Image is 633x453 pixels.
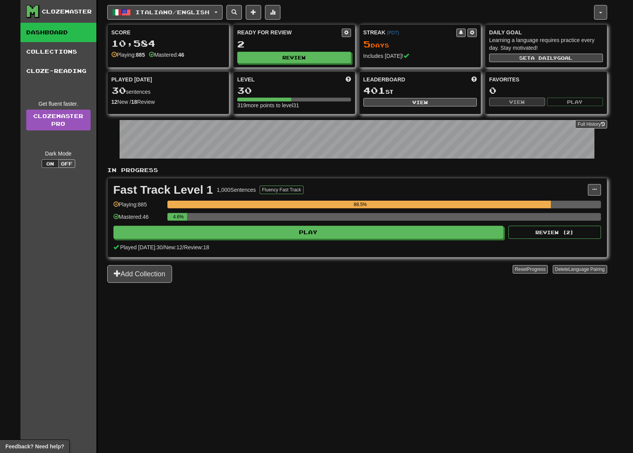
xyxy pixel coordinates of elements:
[111,99,118,105] strong: 12
[26,100,91,108] div: Get fluent faster.
[346,76,351,83] span: Score more points to level up
[489,29,603,36] div: Daily Goal
[149,51,184,59] div: Mastered:
[20,23,96,42] a: Dashboard
[120,244,162,250] span: Played [DATE]: 30
[136,52,145,58] strong: 885
[363,29,457,36] div: Streak
[363,52,477,60] div: Includes [DATE]!
[107,5,223,20] button: Italiano/English
[184,244,209,250] span: Review: 18
[387,30,399,35] a: (PDT)
[489,36,603,52] div: Learning a language requires practice every day. Stay motivated!
[178,52,184,58] strong: 46
[265,5,280,20] button: More stats
[489,76,603,83] div: Favorites
[237,52,351,63] button: Review
[58,159,75,168] button: Off
[42,8,92,15] div: Clozemaster
[113,226,504,239] button: Play
[20,61,96,81] a: Cloze-Reading
[260,186,303,194] button: Fluency Fast Track
[527,267,545,272] span: Progress
[471,76,477,83] span: This week in points, UTC
[547,98,603,106] button: Play
[5,443,64,450] span: Open feedback widget
[531,55,557,61] span: a daily
[113,201,164,213] div: Playing: 885
[111,29,225,36] div: Score
[170,213,187,221] div: 4.6%
[508,226,601,239] button: Review (2)
[513,265,548,274] button: ResetProgress
[20,42,96,61] a: Collections
[182,244,184,250] span: /
[107,166,607,174] p: In Progress
[246,5,261,20] button: Add sentence to collection
[363,86,477,96] div: st
[363,85,385,96] span: 401
[237,39,351,49] div: 2
[226,5,242,20] button: Search sentences
[111,51,145,59] div: Playing:
[217,186,256,194] div: 1,000 Sentences
[164,244,182,250] span: New: 12
[237,29,342,36] div: Ready for Review
[113,184,213,196] div: Fast Track Level 1
[111,76,152,83] span: Played [DATE]
[113,213,164,226] div: Mastered: 46
[489,54,603,62] button: Seta dailygoal
[42,159,59,168] button: On
[363,39,371,49] span: 5
[111,39,225,48] div: 10,584
[107,265,172,283] button: Add Collection
[363,98,477,106] button: View
[237,101,351,109] div: 319 more points to level 31
[26,110,91,130] a: ClozemasterPro
[26,150,91,157] div: Dark Mode
[568,267,604,272] span: Language Pairing
[489,86,603,95] div: 0
[363,76,405,83] span: Leaderboard
[575,120,607,128] button: Full History
[131,99,137,105] strong: 18
[363,39,477,49] div: Day s
[135,9,209,15] span: Italiano / English
[237,86,351,95] div: 30
[111,86,225,96] div: sentences
[553,265,607,274] button: DeleteLanguage Pairing
[489,98,545,106] button: View
[111,85,126,96] span: 30
[170,201,551,208] div: 88.5%
[237,76,255,83] span: Level
[163,244,164,250] span: /
[111,98,225,106] div: New / Review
